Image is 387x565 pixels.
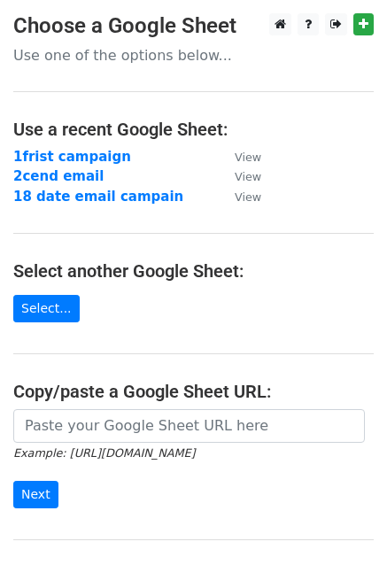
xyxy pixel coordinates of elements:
h4: Copy/paste a Google Sheet URL: [13,381,374,402]
small: View [235,170,261,183]
a: View [217,149,261,165]
p: Use one of the options below... [13,46,374,65]
small: View [235,151,261,164]
a: 18 date email campain [13,189,183,205]
a: 2cend email [13,168,104,184]
h4: Select another Google Sheet: [13,260,374,282]
a: Select... [13,295,80,322]
a: View [217,168,261,184]
h3: Choose a Google Sheet [13,13,374,39]
small: Example: [URL][DOMAIN_NAME] [13,446,195,460]
h4: Use a recent Google Sheet: [13,119,374,140]
a: View [217,189,261,205]
small: View [235,190,261,204]
input: Paste your Google Sheet URL here [13,409,365,443]
a: 1frist campaign [13,149,131,165]
input: Next [13,481,58,508]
